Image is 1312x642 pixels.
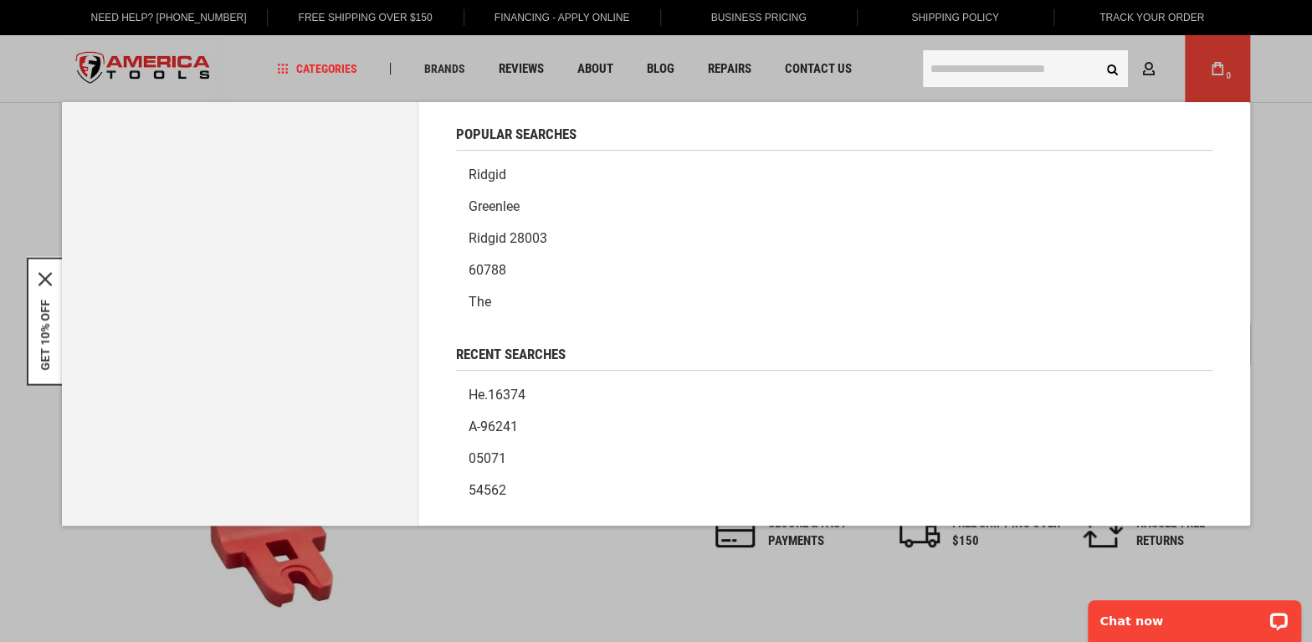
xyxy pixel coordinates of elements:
a: a-96241 [456,411,1212,443]
a: Ridgid [456,159,1212,191]
button: GET 10% OFF [38,299,52,370]
a: he.16374 [456,379,1212,411]
a: Brands [417,58,473,80]
a: 05071 [456,443,1212,475]
button: Search [1096,53,1128,85]
span: Categories [277,63,357,74]
svg: close icon [38,272,52,285]
span: Brands [424,63,465,74]
a: Ridgid 28003 [456,223,1212,254]
a: The [456,286,1212,318]
a: Greenlee [456,191,1212,223]
a: 60788 [456,254,1212,286]
a: Categories [269,58,365,80]
span: Recent Searches [456,347,566,362]
a: 54562 [456,475,1212,506]
button: Close [38,272,52,285]
span: Popular Searches [456,127,577,141]
iframe: LiveChat chat widget [1077,589,1312,642]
